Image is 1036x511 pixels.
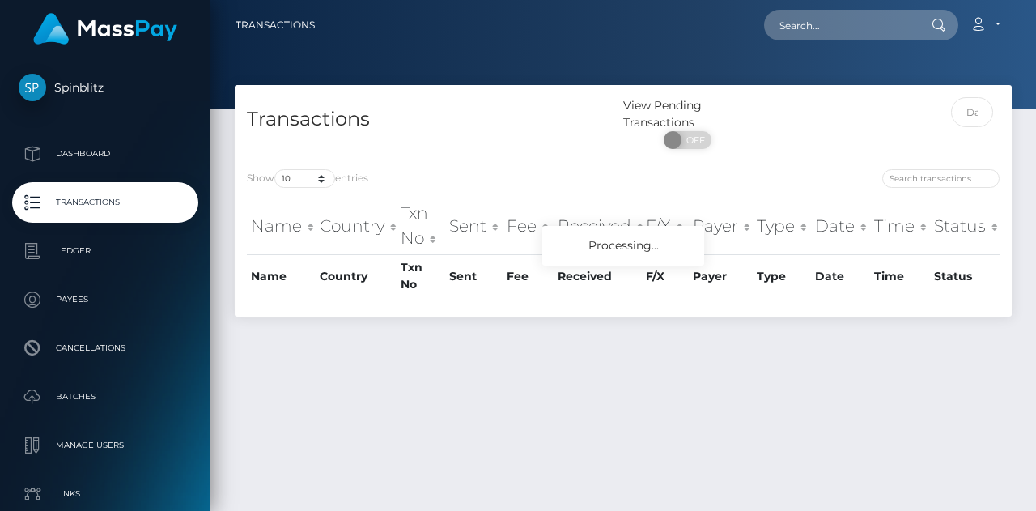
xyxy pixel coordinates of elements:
th: Type [753,197,810,254]
a: Payees [12,279,198,320]
th: Fee [503,254,554,297]
th: Received [554,197,642,254]
th: Type [753,254,810,297]
a: Transactions [12,182,198,223]
th: Date [811,254,870,297]
p: Batches [19,385,192,409]
p: Cancellations [19,336,192,360]
p: Manage Users [19,433,192,458]
a: Batches [12,377,198,417]
a: Manage Users [12,425,198,466]
th: Time [870,197,930,254]
p: Ledger [19,239,192,263]
span: Spinblitz [12,80,198,95]
a: Ledger [12,231,198,271]
p: Transactions [19,190,192,215]
th: Txn No [397,254,445,297]
input: Search... [764,10,916,40]
p: Payees [19,287,192,312]
th: Country [316,254,397,297]
th: Status [930,254,1000,297]
img: Spinblitz [19,74,46,101]
th: Payer [689,197,753,254]
th: Name [247,254,316,297]
div: Processing... [542,226,704,266]
img: MassPay Logo [33,13,177,45]
th: Txn No [397,197,445,254]
p: Dashboard [19,142,192,166]
input: Date filter [951,97,994,127]
th: F/X [642,197,689,254]
div: View Pending Transactions [623,97,753,131]
th: Sent [445,197,503,254]
th: Status [930,197,1000,254]
select: Showentries [274,169,335,188]
th: Time [870,254,930,297]
span: OFF [673,131,713,149]
a: Cancellations [12,328,198,368]
th: Payer [689,254,753,297]
a: Dashboard [12,134,198,174]
h4: Transactions [247,105,611,134]
th: Fee [503,197,554,254]
a: Transactions [236,8,315,42]
th: Name [247,197,316,254]
th: Sent [445,254,503,297]
p: Links [19,482,192,506]
th: Country [316,197,397,254]
label: Show entries [247,169,368,188]
th: F/X [642,254,689,297]
input: Search transactions [882,169,1000,188]
th: Received [554,254,642,297]
th: Date [811,197,870,254]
